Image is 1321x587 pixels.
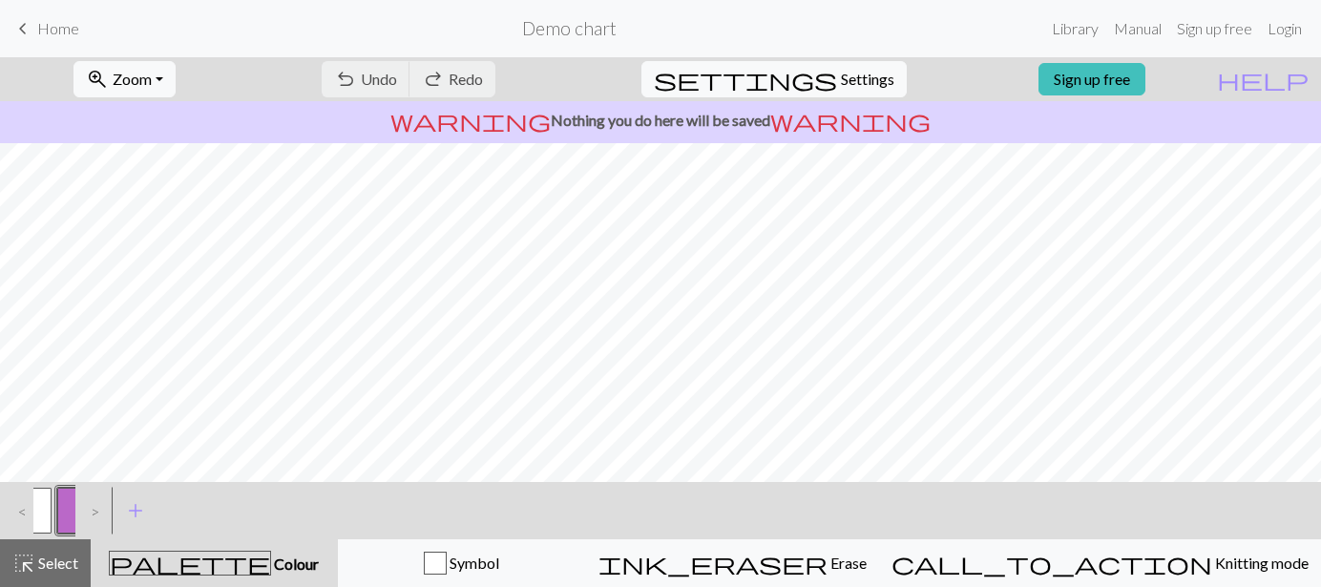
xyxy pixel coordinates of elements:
span: warning [770,107,931,134]
a: Home [11,12,79,45]
span: Zoom [113,70,152,88]
div: < [3,485,33,536]
span: ink_eraser [598,550,828,577]
a: Library [1044,10,1106,48]
button: Colour [91,539,338,587]
span: Select [35,554,78,572]
span: call_to_action [891,550,1212,577]
div: > [75,485,106,536]
i: Settings [654,68,837,91]
span: help [1217,66,1309,93]
span: keyboard_arrow_left [11,15,34,42]
span: highlight_alt [12,550,35,577]
span: zoom_in [86,66,109,93]
a: Sign up free [1169,10,1260,48]
p: Nothing you do here will be saved [8,109,1313,132]
span: warning [390,107,551,134]
span: Knitting mode [1212,554,1309,572]
button: Knitting mode [879,539,1321,587]
h2: Demo chart [522,17,617,39]
span: palette [110,550,270,577]
button: Symbol [338,539,586,587]
a: Sign up free [1038,63,1145,95]
span: Erase [828,554,867,572]
span: Symbol [447,554,499,572]
button: SettingsSettings [641,61,907,97]
span: Home [37,19,79,37]
a: Manual [1106,10,1169,48]
span: Colour [271,555,319,573]
button: Erase [586,539,879,587]
a: Login [1260,10,1310,48]
button: Zoom [73,61,176,97]
span: Settings [841,68,894,91]
span: add [124,497,147,524]
span: settings [654,66,837,93]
